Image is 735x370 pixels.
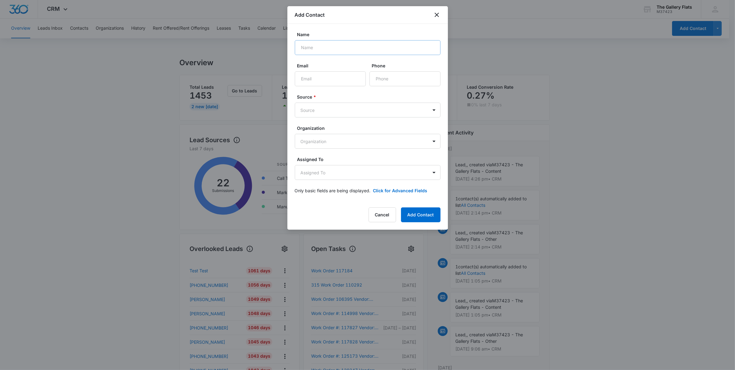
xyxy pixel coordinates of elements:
input: Name [295,40,441,55]
label: Organization [297,125,443,131]
button: Click for Advanced Fields [373,187,428,194]
button: Add Contact [401,207,441,222]
label: Phone [372,62,443,69]
input: Email [295,71,366,86]
label: Source [297,94,443,100]
label: Assigned To [297,156,443,163]
input: Phone [370,71,441,86]
button: close [433,11,441,19]
label: Email [297,62,368,69]
button: Cancel [369,207,396,222]
label: Name [297,31,443,38]
p: Only basic fields are being displayed. [295,187,371,194]
h1: Add Contact [295,11,325,19]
